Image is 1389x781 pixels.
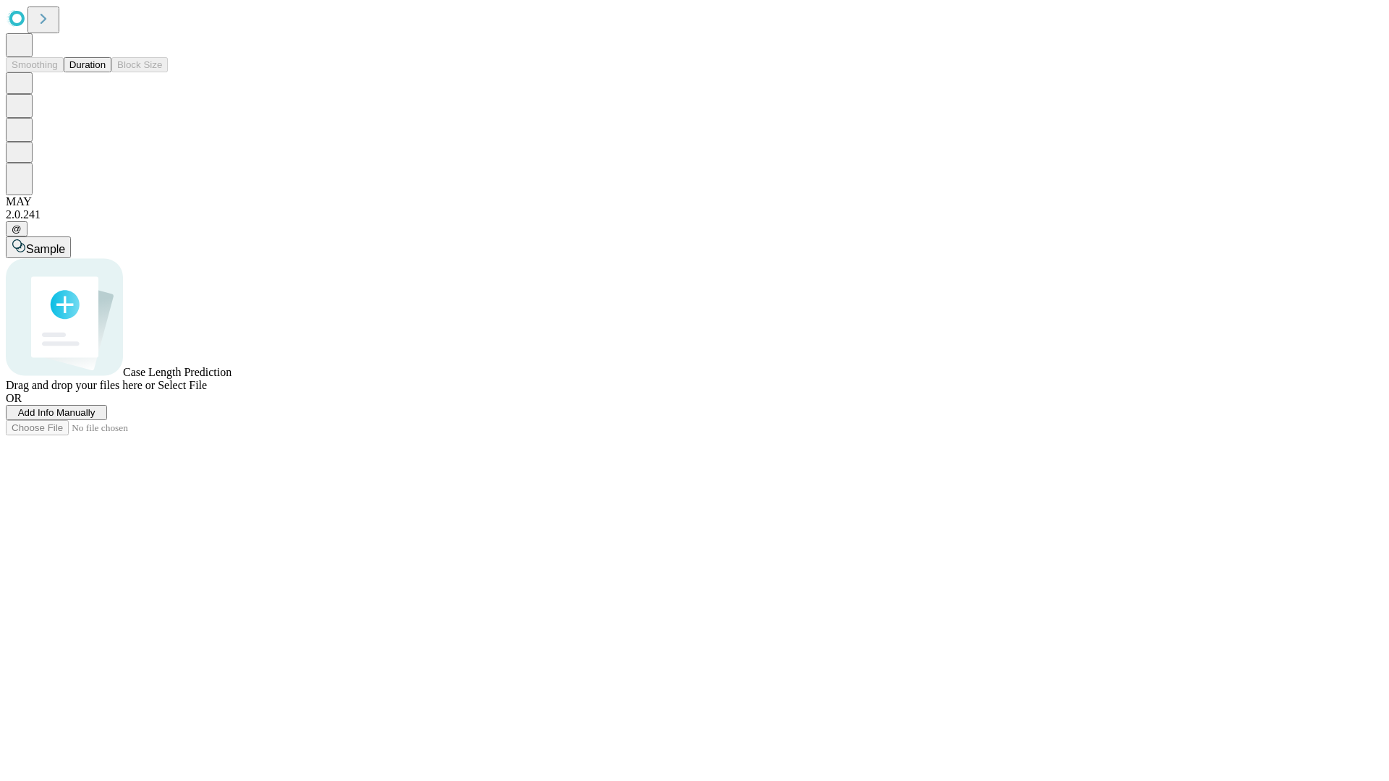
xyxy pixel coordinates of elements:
[111,57,168,72] button: Block Size
[26,243,65,255] span: Sample
[6,236,71,258] button: Sample
[6,405,107,420] button: Add Info Manually
[6,379,155,391] span: Drag and drop your files here or
[64,57,111,72] button: Duration
[6,195,1383,208] div: MAY
[6,57,64,72] button: Smoothing
[158,379,207,391] span: Select File
[6,208,1383,221] div: 2.0.241
[123,366,231,378] span: Case Length Prediction
[6,221,27,236] button: @
[6,392,22,404] span: OR
[18,407,95,418] span: Add Info Manually
[12,223,22,234] span: @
